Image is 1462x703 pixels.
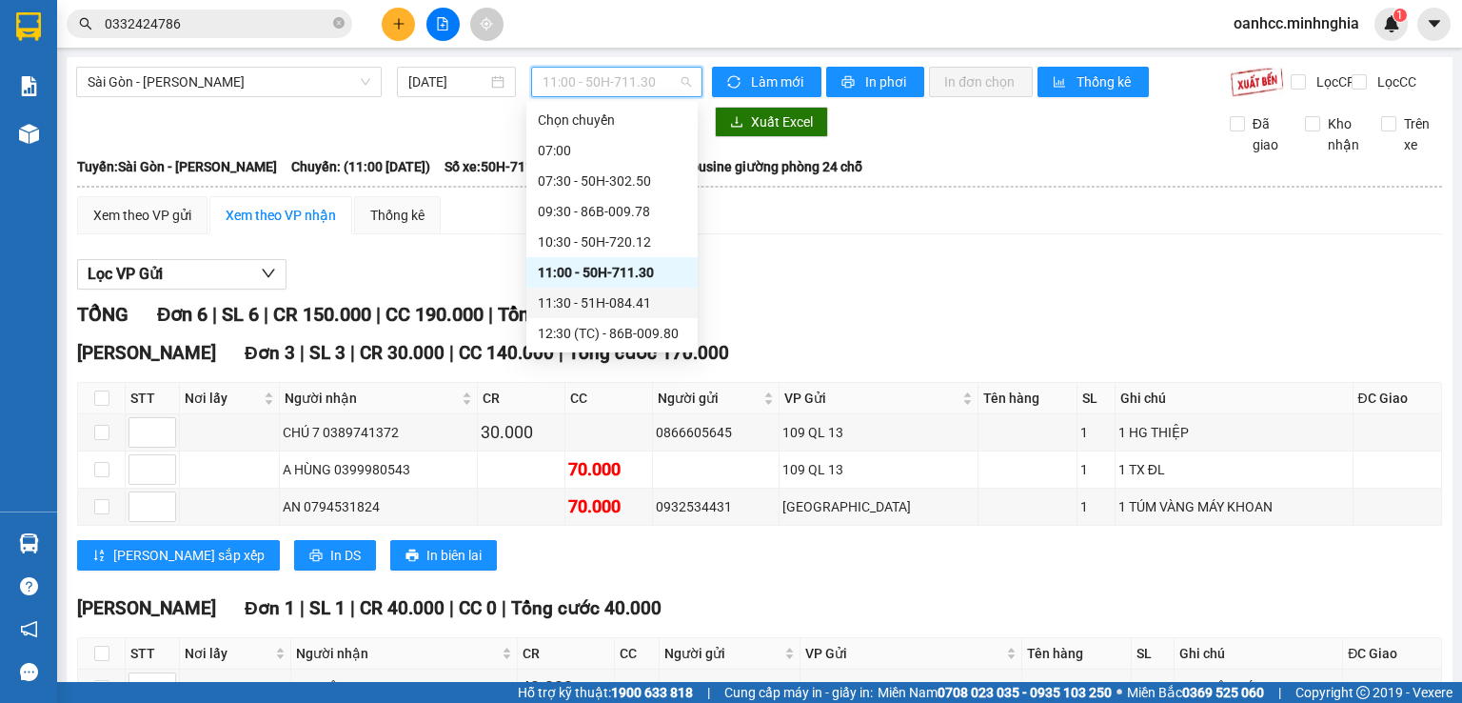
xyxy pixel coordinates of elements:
[309,342,346,364] span: SL 3
[296,643,498,664] span: Người nhận
[390,540,497,571] button: printerIn biên lai
[1182,685,1264,700] strong: 0369 525 060
[538,140,686,161] div: 07:00
[730,115,743,131] span: download
[1426,15,1443,32] span: caret-down
[1383,15,1400,32] img: icon-new-feature
[1353,383,1442,414] th: ĐC Giao
[664,643,780,664] span: Người gửi
[1320,113,1367,155] span: Kho nhận
[656,496,776,517] div: 0932534431
[291,156,430,177] span: Chuyến: (11:00 [DATE])
[543,68,692,96] span: 11:00 - 50H-711.30
[88,68,370,96] span: Sài Gòn - Phan Rí
[782,422,976,443] div: 109 QL 13
[264,303,268,326] span: |
[611,685,693,700] strong: 1900 633 818
[1417,8,1451,41] button: caret-down
[782,496,976,517] div: [GEOGRAPHIC_DATA]
[459,597,497,619] span: CC 0
[1343,638,1442,670] th: ĐC Giao
[16,12,41,41] img: logo-vxr
[245,597,295,619] span: Đơn 1
[105,13,329,34] input: Tìm tên, số ĐT hoặc mã đơn
[20,663,38,681] span: message
[88,262,163,286] span: Lọc VP Gửi
[273,303,371,326] span: CR 150.000
[526,105,698,135] div: Chọn chuyến
[805,643,1002,664] span: VP Gửi
[20,620,38,638] span: notification
[426,545,482,566] span: In biên lai
[662,677,797,698] div: 0974769024
[538,201,686,222] div: 09:30 - 86B-009.78
[1118,422,1350,443] div: 1 HG THIỆP
[360,597,445,619] span: CR 40.000
[803,677,1018,698] div: [GEOGRAPHIC_DATA]
[1370,71,1419,92] span: Lọc CC
[300,597,305,619] span: |
[449,342,454,364] span: |
[782,459,976,480] div: 109 QL 13
[113,545,265,566] span: [PERSON_NAME] sắp xếp
[459,342,554,364] span: CC 140.000
[330,545,361,566] span: In DS
[511,597,662,619] span: Tổng cước 40.000
[521,674,611,701] div: 40.000
[360,342,445,364] span: CR 30.000
[1245,113,1292,155] span: Đã giao
[1132,638,1174,670] th: SL
[445,156,552,177] span: Số xe: 50H-711.30
[826,67,924,97] button: printerIn phơi
[780,489,979,526] td: Sài Gòn
[565,383,653,414] th: CC
[865,71,909,92] span: In phơi
[568,456,649,483] div: 70.000
[77,159,277,174] b: Tuyến: Sài Gòn - [PERSON_NAME]
[222,303,259,326] span: SL 6
[1177,677,1339,698] div: 1 TH XỐP BÁNH
[784,388,959,409] span: VP Gửi
[185,388,260,409] span: Nơi lấy
[212,303,217,326] span: |
[518,682,693,703] span: Hỗ trợ kỹ thuật:
[568,493,649,520] div: 70.000
[392,17,405,30] span: plus
[77,303,128,326] span: TỔNG
[1080,496,1112,517] div: 1
[1230,67,1284,97] img: 9k=
[1356,686,1370,699] span: copyright
[1278,682,1281,703] span: |
[449,597,454,619] span: |
[1118,459,1350,480] div: 1 TX ĐL
[1037,67,1149,97] button: bar-chartThống kê
[283,459,474,480] div: A HÙNG 0399980543
[978,383,1077,414] th: Tên hàng
[226,205,336,226] div: Xem theo VP nhận
[929,67,1033,97] button: In đơn chọn
[518,638,615,670] th: CR
[751,111,813,132] span: Xuất Excel
[1393,9,1407,22] sup: 1
[488,303,493,326] span: |
[261,266,276,281] span: down
[300,342,305,364] span: |
[1077,71,1134,92] span: Thống kê
[79,17,92,30] span: search
[538,171,686,191] div: 07:30 - 50H-302.50
[480,17,493,30] span: aim
[350,597,355,619] span: |
[350,342,355,364] span: |
[938,685,1112,700] strong: 0708 023 035 - 0935 103 250
[93,205,191,226] div: Xem theo VP gửi
[478,383,565,414] th: CR
[436,17,449,30] span: file-add
[841,75,858,90] span: printer
[568,342,729,364] span: Tổng cước 170.000
[426,8,460,41] button: file-add
[370,205,425,226] div: Thống kê
[309,597,346,619] span: SL 1
[1396,9,1403,22] span: 1
[77,597,216,619] span: [PERSON_NAME]
[245,342,295,364] span: Đơn 3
